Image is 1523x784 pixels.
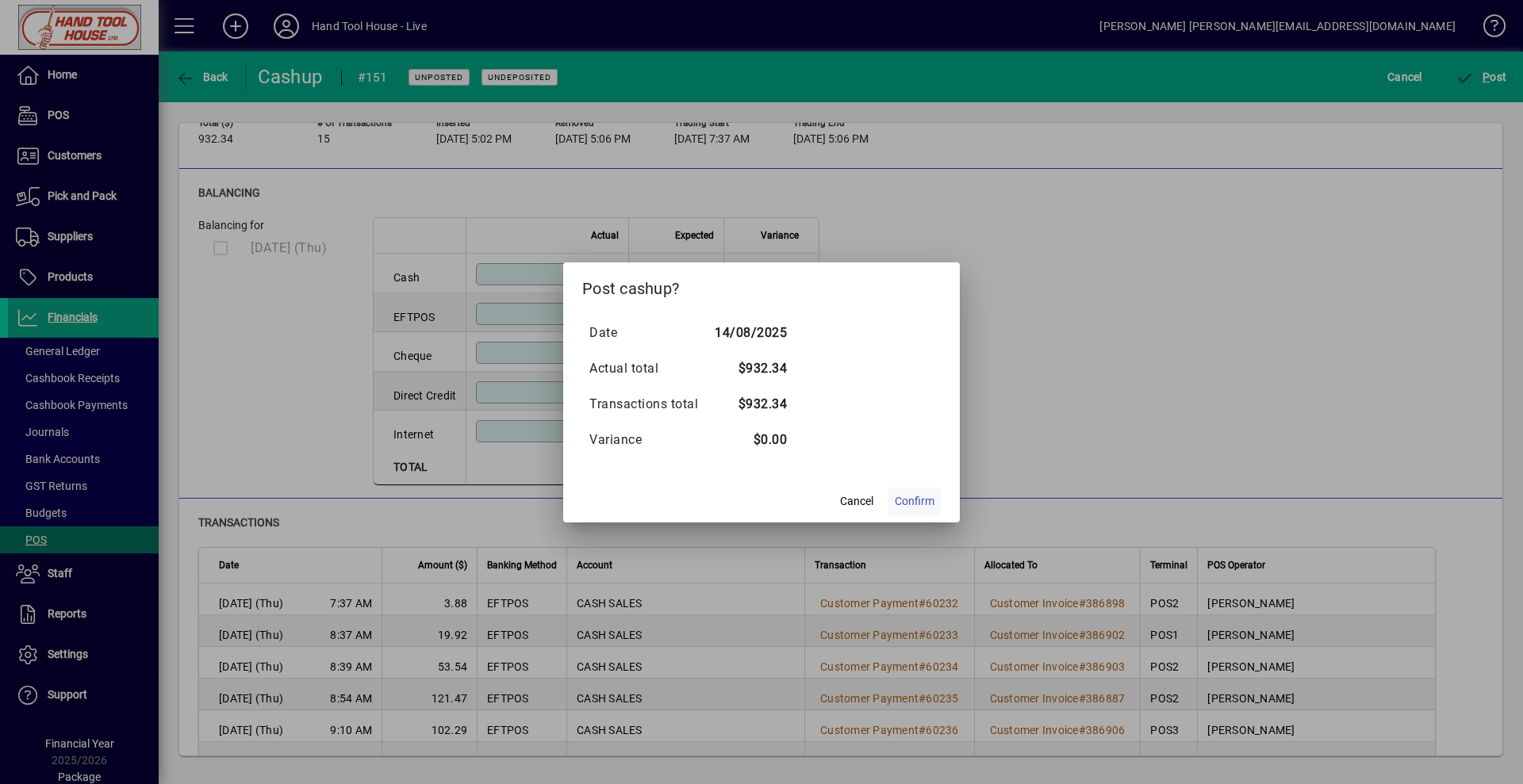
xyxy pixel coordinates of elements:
[563,262,960,308] h2: Post cashup?
[589,387,714,423] td: Transactions total
[831,488,882,516] button: Cancel
[895,493,934,510] span: Confirm
[589,316,714,351] td: Date
[714,387,787,423] td: $932.34
[714,316,787,351] td: 14/08/2025
[840,493,873,510] span: Cancel
[589,351,714,387] td: Actual total
[714,423,787,458] td: $0.00
[714,351,787,387] td: $932.34
[888,488,941,516] button: Confirm
[589,423,714,458] td: Variance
